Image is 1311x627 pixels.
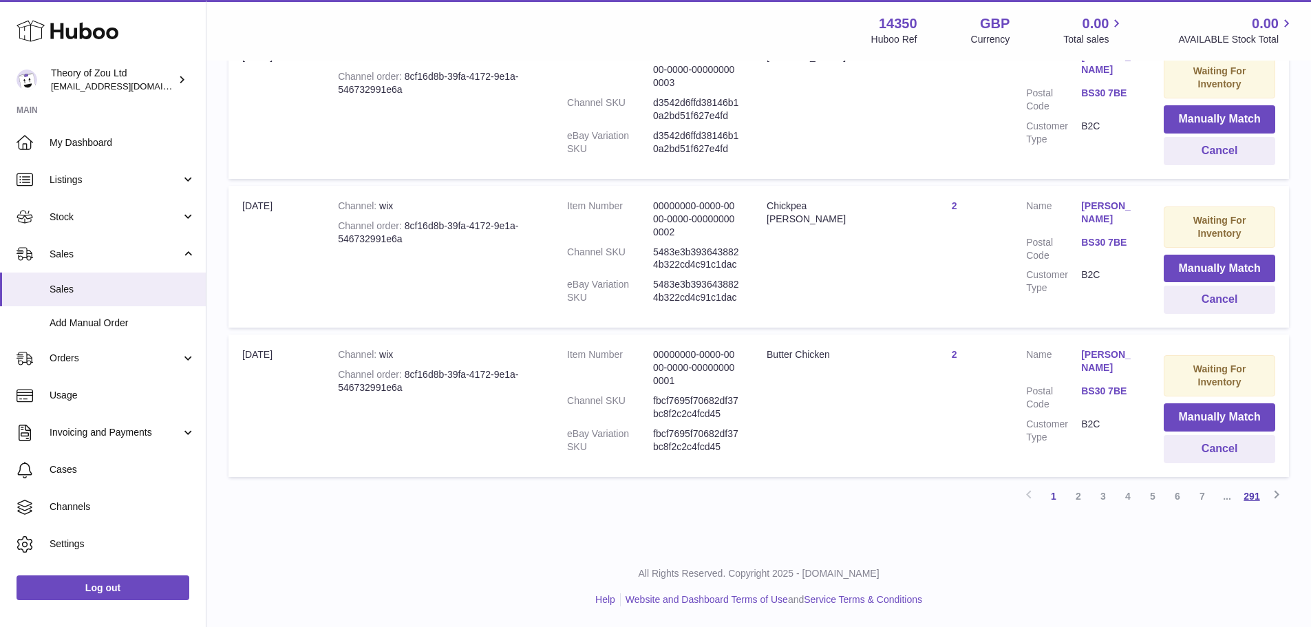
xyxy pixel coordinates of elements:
[51,81,202,92] span: [EMAIL_ADDRESS][DOMAIN_NAME]
[767,200,882,226] div: Chickpea [PERSON_NAME]
[952,200,957,211] a: 2
[1178,33,1294,46] span: AVAILABLE Stock Total
[567,427,653,454] dt: eBay Variation SKU
[338,348,540,361] div: wix
[50,389,195,402] span: Usage
[50,173,181,187] span: Listings
[595,594,615,605] a: Help
[653,50,739,89] dd: 00000000-0000-0000-0000-000000000003
[1239,484,1264,509] a: 291
[1193,65,1246,89] strong: Waiting For Inventory
[338,369,405,380] strong: Channel order
[1164,435,1275,463] button: Cancel
[50,317,195,330] span: Add Manual Order
[1081,50,1136,76] a: [PERSON_NAME]
[1063,14,1125,46] a: 0.00 Total sales
[971,33,1010,46] div: Currency
[1164,137,1275,165] button: Cancel
[50,352,181,365] span: Orders
[1041,484,1066,509] a: 1
[1026,87,1081,113] dt: Postal Code
[653,246,739,272] dd: 5483e3b3936438824b322cd4c91c1dac
[626,594,788,605] a: Website and Dashboard Terms of Use
[50,211,181,224] span: Stock
[338,70,540,96] div: 8cf16d8b-39fa-4172-9e1a-546732991e6a
[567,278,653,304] dt: eBay Variation SKU
[621,593,922,606] li: and
[338,368,540,394] div: 8cf16d8b-39fa-4172-9e1a-546732991e6a
[1026,236,1081,262] dt: Postal Code
[1215,484,1239,509] span: ...
[17,575,189,600] a: Log out
[51,67,175,93] div: Theory of Zou Ltd
[653,200,739,239] dd: 00000000-0000-0000-0000-000000000002
[1026,418,1081,444] dt: Customer Type
[17,70,37,90] img: internalAdmin-14350@internal.huboo.com
[1193,363,1246,387] strong: Waiting For Inventory
[338,220,540,246] div: 8cf16d8b-39fa-4172-9e1a-546732991e6a
[1190,484,1215,509] a: 7
[1026,268,1081,295] dt: Customer Type
[1081,418,1136,444] dd: B2C
[217,567,1300,580] p: All Rights Reserved. Copyright 2025 - [DOMAIN_NAME]
[50,283,195,296] span: Sales
[50,426,181,439] span: Invoicing and Payments
[1178,14,1294,46] a: 0.00 AVAILABLE Stock Total
[1081,348,1136,374] a: [PERSON_NAME]
[1083,14,1109,33] span: 0.00
[567,348,653,387] dt: Item Number
[980,14,1010,33] strong: GBP
[228,186,324,328] td: [DATE]
[1165,484,1190,509] a: 6
[567,246,653,272] dt: Channel SKU
[1026,120,1081,146] dt: Customer Type
[871,33,917,46] div: Huboo Ref
[338,349,379,360] strong: Channel
[338,220,405,231] strong: Channel order
[1252,14,1279,33] span: 0.00
[50,248,181,261] span: Sales
[1140,484,1165,509] a: 5
[1026,200,1081,229] dt: Name
[50,538,195,551] span: Settings
[653,394,739,421] dd: fbcf7695f70682df37bc8f2c2c4fcd45
[228,334,324,476] td: [DATE]
[1081,385,1136,398] a: BS30 7BE
[1164,286,1275,314] button: Cancel
[1164,255,1275,283] button: Manually Match
[567,96,653,123] dt: Channel SKU
[1081,236,1136,249] a: BS30 7BE
[1081,200,1136,226] a: [PERSON_NAME]
[1026,385,1081,411] dt: Postal Code
[338,200,540,213] div: wix
[338,200,379,211] strong: Channel
[653,427,739,454] dd: fbcf7695f70682df37bc8f2c2c4fcd45
[653,96,739,123] dd: d3542d6ffd38146b10a2bd51f627e4fd
[1066,484,1091,509] a: 2
[1063,33,1125,46] span: Total sales
[952,349,957,360] a: 2
[1081,268,1136,295] dd: B2C
[804,594,922,605] a: Service Terms & Conditions
[567,129,653,156] dt: eBay Variation SKU
[567,394,653,421] dt: Channel SKU
[653,278,739,304] dd: 5483e3b3936438824b322cd4c91c1dac
[567,50,653,89] dt: Item Number
[338,71,405,82] strong: Channel order
[879,14,917,33] strong: 14350
[50,136,195,149] span: My Dashboard
[1081,120,1136,146] dd: B2C
[50,500,195,513] span: Channels
[1116,484,1140,509] a: 4
[228,36,324,178] td: [DATE]
[1193,215,1246,239] strong: Waiting For Inventory
[767,348,882,361] div: Butter Chicken
[1081,87,1136,100] a: BS30 7BE
[1026,348,1081,378] dt: Name
[567,200,653,239] dt: Item Number
[1164,105,1275,134] button: Manually Match
[1164,403,1275,432] button: Manually Match
[1091,484,1116,509] a: 3
[50,463,195,476] span: Cases
[653,348,739,387] dd: 00000000-0000-0000-0000-000000000001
